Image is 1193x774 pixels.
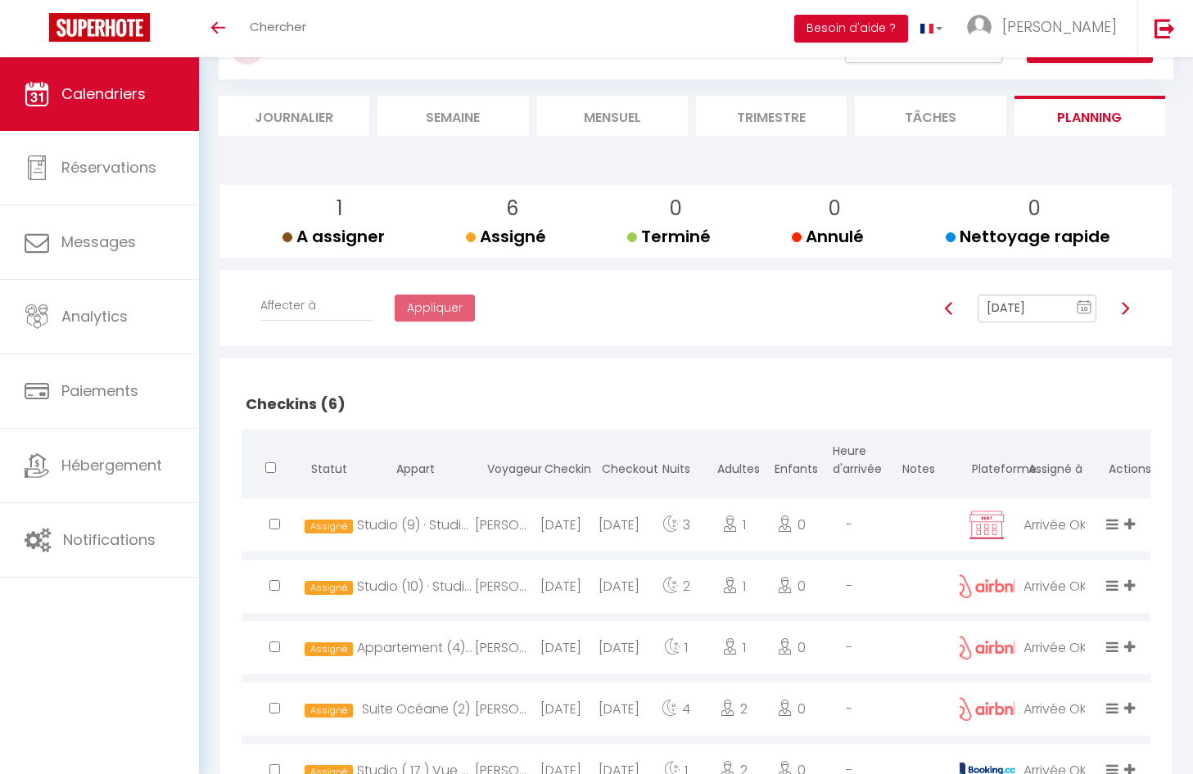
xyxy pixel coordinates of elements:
div: 0 [762,498,820,551]
button: Besoin d'aide ? [794,15,908,43]
div: 0 [762,560,820,613]
img: rent.png [966,510,1007,541]
span: Assigné [305,642,352,656]
div: - [820,682,878,736]
div: 2 [705,682,762,736]
span: Messages [61,232,136,252]
span: Paiements [61,380,138,401]
button: Appliquer [395,295,475,322]
img: ... [967,15,992,39]
input: Select Date [978,295,1096,322]
li: Journalier [219,96,369,136]
li: Semaine [377,96,528,136]
li: Tâches [855,96,1005,136]
p: 0 [805,193,864,224]
div: 2 [648,560,705,613]
th: Heure d'arrivée [820,430,878,494]
th: Nuits [648,430,705,494]
div: [DATE] [532,498,590,551]
span: Statut [311,461,347,477]
p: 0 [640,193,711,224]
span: Analytics [61,306,128,326]
th: Actions [1096,430,1151,494]
span: Terminé [627,225,711,248]
li: Trimestre [696,96,847,136]
span: Assigné [305,581,352,595]
span: Notifications [63,529,156,550]
div: Arrivée OK [1015,682,1096,736]
span: A assigner [282,225,385,248]
th: Checkout [590,430,647,494]
img: airbnb2.png [950,636,1024,659]
th: Assigné à [1015,430,1096,494]
div: 4 [648,682,705,736]
th: Enfants [762,430,820,494]
div: Arrivée OK [1015,560,1096,613]
span: Calendriers [61,83,146,104]
p: 0 [959,193,1110,224]
p: 6 [479,193,546,224]
img: arrow-left3.svg [942,302,956,315]
img: Super Booking [49,13,150,42]
th: Notes [878,430,960,494]
img: airbnb2.png [950,574,1024,598]
th: Voyageur [475,430,532,494]
div: Arrivée OK [1015,498,1096,551]
div: [DATE] [532,560,590,613]
div: 0 [762,682,820,736]
div: [PERSON_NAME] [475,560,532,613]
div: Studio (10) · Studio "Havre d'Élégance" [357,560,475,613]
li: Planning [1015,96,1165,136]
div: 1 [705,560,762,613]
th: Plateforme [960,430,1015,494]
div: Studio (9) · Studio "Escale en bord de mer" [357,498,475,551]
span: Hébergement [61,455,162,475]
li: Mensuel [537,96,688,136]
div: Arrivée OK [1015,621,1096,674]
div: [DATE] [590,560,647,613]
div: - [820,560,878,613]
div: [PERSON_NAME] [475,682,532,736]
div: 3 [648,498,705,551]
div: [DATE] [532,621,590,674]
div: Suite Océane (2) [357,682,475,736]
div: [DATE] [590,682,647,736]
div: 1 [705,498,762,551]
div: [DATE] [532,682,590,736]
p: 1 [296,193,385,224]
div: 0 [762,621,820,674]
span: Appart [396,461,435,477]
img: arrow-right3.svg [1118,302,1132,315]
span: Chercher [250,18,306,35]
span: Annulé [792,225,864,248]
th: Checkin [532,430,590,494]
h2: Checkins (6) [242,379,1150,430]
div: Appartement (4) Rêve de plage [357,621,475,674]
img: logout [1155,18,1175,38]
div: [DATE] [590,621,647,674]
span: Assigné [305,704,352,718]
div: [DATE] [590,498,647,551]
text: 10 [1081,305,1089,313]
span: Réservations [61,157,156,178]
img: airbnb2.png [950,697,1024,721]
div: 1 [648,621,705,674]
div: - [820,621,878,674]
span: [PERSON_NAME] [1002,16,1117,37]
div: [PERSON_NAME] [475,621,532,674]
div: 1 [705,621,762,674]
span: Nettoyage rapide [946,225,1110,248]
span: Assigné [466,225,546,248]
th: Adultes [705,430,762,494]
span: Assigné [305,520,352,533]
div: [PERSON_NAME] DIRECT [475,498,532,551]
div: - [820,498,878,551]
